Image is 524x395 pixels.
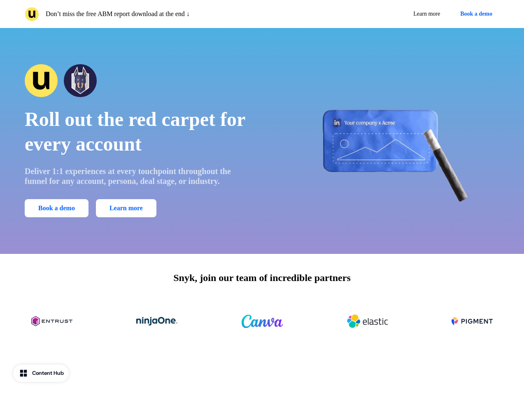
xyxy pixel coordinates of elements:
button: Book a demo [453,7,499,21]
span: Roll out the red carpet for every account [25,108,245,155]
p: Deliver 1:1 experiences at every touchpoint throughout the funnel for any account, persona, deal ... [25,166,251,186]
button: Content Hub [13,365,69,382]
p: Snyk, join our team of incredible partners [173,270,350,285]
div: Content Hub [32,369,64,377]
p: Don’t miss the free ABM report download at the end ↓ [46,9,190,19]
button: Book a demo [25,199,88,217]
a: Learn more [407,7,447,21]
a: Learn more [96,199,156,217]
